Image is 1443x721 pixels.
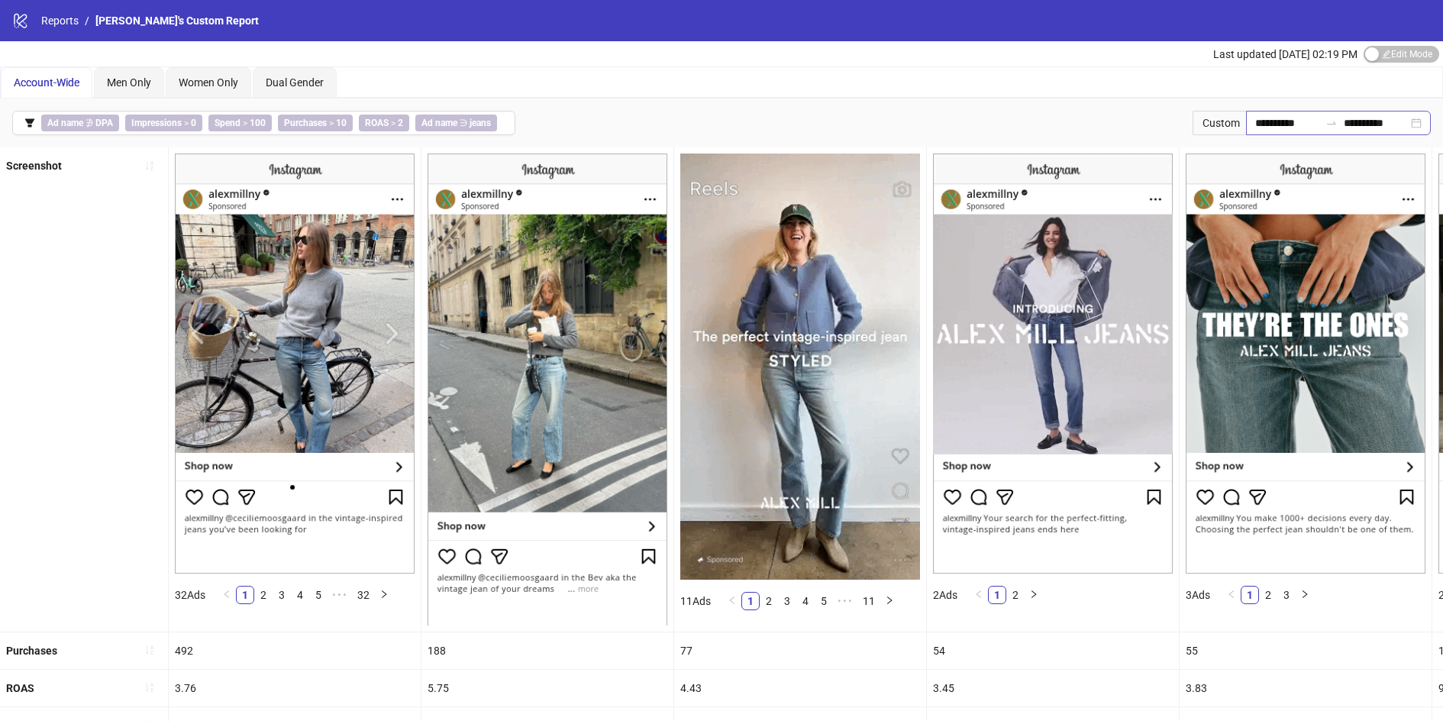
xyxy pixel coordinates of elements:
span: right [885,596,894,605]
div: 3.45 [927,670,1179,706]
b: 10 [336,118,347,128]
img: Screenshot 120216943738030579 [933,154,1173,574]
b: Purchases [284,118,327,128]
span: Account-Wide [14,76,79,89]
div: 54 [927,632,1179,669]
span: > [278,115,353,131]
li: 2 [254,586,273,604]
a: 5 [310,587,327,603]
span: 3 Ads [1186,589,1210,601]
li: Previous Page [723,592,741,610]
a: 2 [1007,587,1024,603]
div: 188 [421,632,673,669]
a: 1 [1241,587,1258,603]
span: sort-ascending [144,645,155,655]
li: Next Page [880,592,899,610]
span: 32 Ads [175,589,205,601]
button: Ad name ∌ DPAImpressions > 0Spend > 100Purchases > 10ROAS > 2Ad name ∋ jeans [12,111,515,135]
li: Next Page [1296,586,1314,604]
li: 1 [236,586,254,604]
li: Previous Page [970,586,988,604]
li: 3 [778,592,796,610]
button: left [218,586,236,604]
a: 5 [815,593,832,609]
a: 4 [797,593,814,609]
li: 11 [857,592,880,610]
span: > [125,115,202,131]
span: left [1227,590,1236,599]
a: 3 [779,593,796,609]
div: Custom [1193,111,1246,135]
a: 3 [273,587,290,603]
button: right [1025,586,1043,604]
span: left [222,590,231,599]
div: 3.76 [169,670,421,706]
li: Next 5 Pages [833,592,857,610]
span: > [359,115,409,131]
span: sort-ascending [144,682,155,693]
b: DPA [95,118,113,128]
li: Next 5 Pages [328,586,352,604]
a: 2 [1260,587,1277,603]
a: 1 [989,587,1006,603]
span: Dual Gender [266,76,324,89]
img: Screenshot 120213217014390579 [428,154,667,625]
li: 3 [273,586,291,604]
li: 2 [1259,586,1277,604]
li: 2 [760,592,778,610]
b: Purchases [6,645,57,657]
li: 3 [1277,586,1296,604]
button: right [880,592,899,610]
div: 5.75 [421,670,673,706]
div: 4.43 [674,670,926,706]
span: filter [24,118,35,128]
div: 55 [1180,632,1432,669]
li: 32 [352,586,375,604]
a: Reports [38,12,82,29]
img: Screenshot 120219678101700085 [680,154,920,580]
span: left [974,590,983,599]
a: 2 [255,587,272,603]
b: Screenshot [6,160,62,172]
li: Next Page [375,586,393,604]
li: Previous Page [218,586,236,604]
b: 2 [398,118,403,128]
span: swap-right [1325,117,1338,129]
b: Ad name [421,118,457,128]
b: Impressions [131,118,182,128]
button: right [1296,586,1314,604]
a: 2 [760,593,777,609]
span: ∌ [41,115,119,131]
b: Spend [215,118,240,128]
span: Men Only [107,76,151,89]
li: 5 [815,592,833,610]
span: right [1300,590,1309,599]
b: jeans [470,118,491,128]
span: ∋ [415,115,497,131]
button: right [375,586,393,604]
li: 1 [988,586,1006,604]
span: ••• [833,592,857,610]
b: 0 [191,118,196,128]
div: 492 [169,632,421,669]
b: ROAS [6,682,34,694]
li: 4 [796,592,815,610]
span: sort-ascending [144,160,155,171]
span: > [208,115,272,131]
div: 3.83 [1180,670,1432,706]
a: 3 [1278,587,1295,603]
b: Ad name [47,118,83,128]
span: right [379,590,389,599]
img: Screenshot 120219429399300579 [1186,154,1425,574]
li: 2 [1006,586,1025,604]
li: 1 [1241,586,1259,604]
li: 4 [291,586,309,604]
li: 5 [309,586,328,604]
a: 1 [237,587,253,603]
span: Women Only [179,76,238,89]
span: right [1029,590,1038,599]
b: ROAS [365,118,389,128]
a: 4 [292,587,308,603]
span: left [728,596,737,605]
img: Screenshot 120232433574080085 [175,154,415,574]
